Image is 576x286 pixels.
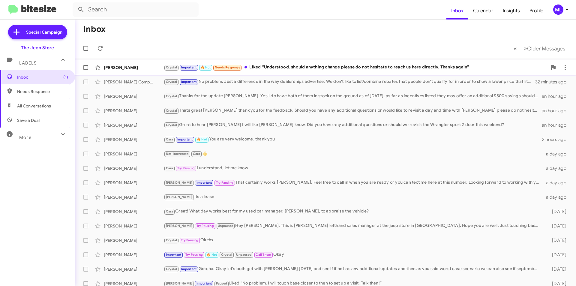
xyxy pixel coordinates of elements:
[21,45,54,51] div: The Jeep Store
[498,2,525,20] span: Insights
[196,224,214,228] span: Try Pausing
[164,150,542,157] div: 👍
[221,253,232,257] span: Crystal
[510,42,520,55] button: Previous
[166,209,173,213] span: Cara
[181,80,196,84] span: Important
[166,253,181,257] span: Important
[177,137,193,141] span: Important
[216,181,233,185] span: Try Pausing
[542,180,571,186] div: a day ago
[527,45,565,52] span: Older Messages
[542,108,571,114] div: an hour ago
[164,208,542,215] div: Great! What day works best for my used car manager, [PERSON_NAME], to appraise the vehicle?
[164,266,542,272] div: Gotcha. Okay let's both get with [PERSON_NAME] [DATE] and see if if he has any additional updates...
[166,238,177,242] span: Crystal
[104,137,164,143] div: [PERSON_NAME]
[166,181,193,185] span: [PERSON_NAME]
[542,237,571,243] div: [DATE]
[104,237,164,243] div: [PERSON_NAME]
[553,5,563,15] div: ML
[8,25,67,39] a: Special Campaign
[535,79,571,85] div: 32 minutes ago
[542,122,571,128] div: an hour ago
[73,2,199,17] input: Search
[525,2,548,20] a: Profile
[164,122,542,128] div: Great to hear [PERSON_NAME] I will like [PERSON_NAME] know. Did you have any additional questions...
[164,64,547,71] div: Liked “Understood. should anything change please do not hesitate to reach us here directly. Thank...
[19,60,37,66] span: Labels
[17,103,51,109] span: All Conversations
[63,74,68,80] span: (1)
[166,152,189,156] span: Not-Interested
[166,281,193,285] span: [PERSON_NAME]
[164,78,535,85] div: No problem. Just a difference in the way dealerships advertise. We don't like to list/combine reb...
[104,79,164,85] div: [PERSON_NAME] Company
[104,108,164,114] div: [PERSON_NAME]
[181,267,196,271] span: Important
[177,166,195,170] span: Try Pausing
[542,209,571,215] div: [DATE]
[104,194,164,200] div: [PERSON_NAME]
[164,179,542,186] div: That certainly works [PERSON_NAME]. Feel free to call in when you are ready or you can text me he...
[542,252,571,258] div: [DATE]
[104,65,164,71] div: [PERSON_NAME]
[166,109,177,113] span: Crystal
[446,2,468,20] span: Inbox
[542,151,571,157] div: a day ago
[542,165,571,171] div: a day ago
[185,253,203,257] span: Try Pausing
[181,238,198,242] span: Try Pausing
[166,267,177,271] span: Crystal
[17,89,68,95] span: Needs Response
[520,42,569,55] button: Next
[104,93,164,99] div: [PERSON_NAME]
[164,237,542,244] div: Ok thx
[256,253,271,257] span: Call Them
[164,222,542,229] div: Hey [PERSON_NAME], This is [PERSON_NAME] lefthand sales manager at the jeep store in [GEOGRAPHIC_...
[164,194,542,200] div: Its a lease
[542,266,571,272] div: [DATE]
[104,180,164,186] div: [PERSON_NAME]
[19,135,31,140] span: More
[164,251,542,258] div: Okay
[166,80,177,84] span: Crystal
[468,2,498,20] a: Calendar
[216,281,227,285] span: Paused
[166,224,193,228] span: [PERSON_NAME]
[542,93,571,99] div: an hour ago
[164,136,542,143] div: You are very welcome. thank you
[104,223,164,229] div: [PERSON_NAME]
[104,266,164,272] div: [PERSON_NAME]
[166,166,173,170] span: Cara
[510,42,569,55] nav: Page navigation example
[181,65,196,69] span: Important
[104,252,164,258] div: [PERSON_NAME]
[166,195,193,199] span: [PERSON_NAME]
[542,223,571,229] div: [DATE]
[166,65,177,69] span: Crystal
[514,45,517,52] span: «
[164,93,542,100] div: Thanks for the update [PERSON_NAME]. Yes I do have both of them in stock on the ground as of [DAT...
[104,165,164,171] div: [PERSON_NAME]
[524,45,527,52] span: »
[166,123,177,127] span: Crystal
[196,181,212,185] span: Important
[166,137,173,141] span: Cara
[236,253,252,257] span: Unpaused
[201,65,211,69] span: 🔥 Hot
[218,224,233,228] span: Unpaused
[207,253,217,257] span: 🔥 Hot
[83,24,106,34] h1: Inbox
[215,65,240,69] span: Needs Response
[196,281,212,285] span: Important
[17,74,68,80] span: Inbox
[104,151,164,157] div: [PERSON_NAME]
[164,165,542,172] div: I understand, let me know
[164,107,542,114] div: Thats great [PERSON_NAME] thank you for the feedback. Should you have any additional questions or...
[26,29,62,35] span: Special Campaign
[166,94,177,98] span: Crystal
[193,152,200,156] span: Cara
[104,122,164,128] div: [PERSON_NAME]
